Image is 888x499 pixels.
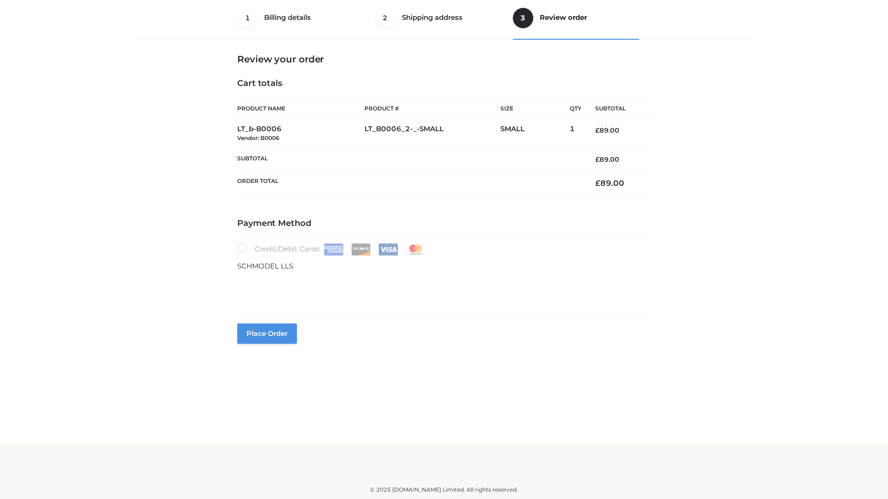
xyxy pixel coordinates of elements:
[324,243,344,256] img: Amex
[406,243,425,256] img: Mastercard
[237,119,364,148] td: LT_b-B0006
[237,98,364,119] th: Product Name
[595,155,619,164] bdi: 89.00
[237,79,651,89] h4: Cart totals
[235,270,649,304] iframe: Secure payment input frame
[595,155,599,164] span: £
[364,98,500,119] th: Product #
[595,126,619,134] bdi: 89.00
[237,323,297,344] button: Place order
[500,98,565,119] th: Size
[595,178,624,188] bdi: 89.00
[237,148,581,170] th: Subtotal
[237,260,651,272] p: SCHMODEL LLS
[237,243,426,256] label: Credit/Debit Cards
[581,98,651,119] th: Subtotal
[595,178,600,188] span: £
[500,119,570,148] td: SMALL
[237,219,651,229] h4: Payment Method
[137,485,751,494] div: © 2025 [DOMAIN_NAME] Limited. All rights reserved.
[237,171,581,195] th: Order Total
[378,243,398,256] img: Visa
[237,54,651,65] h3: Review your order
[570,119,581,148] td: 1
[570,98,581,119] th: Qty
[237,134,279,141] small: Vendor: B0006
[351,243,371,256] img: Discover
[595,126,599,134] span: £
[364,119,500,148] td: LT_B0006_2-_-SMALL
